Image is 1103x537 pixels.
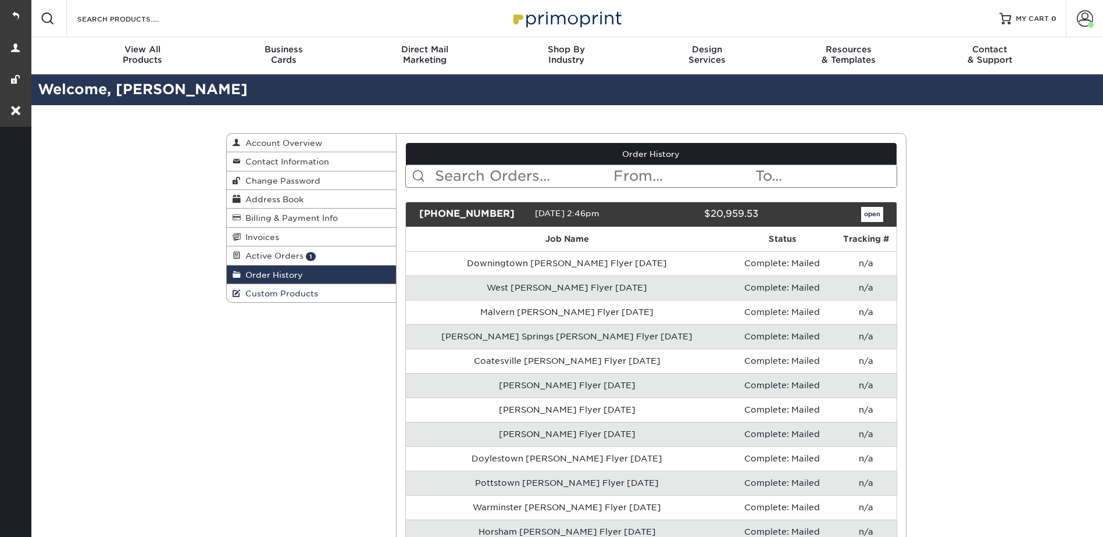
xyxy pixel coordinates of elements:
[861,207,883,222] a: open
[836,398,896,422] td: n/a
[836,324,896,349] td: n/a
[354,44,495,55] span: Direct Mail
[778,44,919,55] span: Resources
[729,373,836,398] td: Complete: Mailed
[227,284,397,302] a: Custom Products
[778,44,919,65] div: & Templates
[836,422,896,446] td: n/a
[508,6,624,31] img: Primoprint
[495,44,637,55] span: Shop By
[227,246,397,265] a: Active Orders 1
[1051,15,1056,23] span: 0
[29,79,1103,101] h2: Welcome, [PERSON_NAME]
[406,422,729,446] td: [PERSON_NAME] Flyer [DATE]
[241,251,304,260] span: Active Orders
[729,300,836,324] td: Complete: Mailed
[241,176,320,185] span: Change Password
[72,44,213,55] span: View All
[836,227,896,251] th: Tracking #
[227,190,397,209] a: Address Book
[306,252,316,261] span: 1
[241,289,318,298] span: Custom Products
[406,227,729,251] th: Job Name
[406,300,729,324] td: Malvern [PERSON_NAME] Flyer [DATE]
[729,349,836,373] td: Complete: Mailed
[729,471,836,495] td: Complete: Mailed
[213,37,354,74] a: BusinessCards
[406,471,729,495] td: Pottstown [PERSON_NAME] Flyer [DATE]
[213,44,354,65] div: Cards
[406,398,729,422] td: [PERSON_NAME] Flyer [DATE]
[227,209,397,227] a: Billing & Payment Info
[642,207,767,222] div: $20,959.53
[241,138,322,148] span: Account Overview
[778,37,919,74] a: Resources& Templates
[406,349,729,373] td: Coatesville [PERSON_NAME] Flyer [DATE]
[76,12,190,26] input: SEARCH PRODUCTS.....
[637,37,778,74] a: DesignServices
[406,275,729,300] td: West [PERSON_NAME] Flyer [DATE]
[754,165,896,187] input: To...
[72,37,213,74] a: View AllProducts
[495,37,637,74] a: Shop ByIndustry
[919,44,1061,65] div: & Support
[406,495,729,520] td: Warminster [PERSON_NAME] Flyer [DATE]
[227,134,397,152] a: Account Overview
[729,398,836,422] td: Complete: Mailed
[354,37,495,74] a: Direct MailMarketing
[729,324,836,349] td: Complete: Mailed
[406,446,729,471] td: Doylestown [PERSON_NAME] Flyer [DATE]
[729,251,836,275] td: Complete: Mailed
[836,349,896,373] td: n/a
[919,37,1061,74] a: Contact& Support
[406,324,729,349] td: [PERSON_NAME] Springs [PERSON_NAME] Flyer [DATE]
[729,275,836,300] td: Complete: Mailed
[241,157,329,166] span: Contact Information
[227,266,397,284] a: Order History
[406,251,729,275] td: Downingtown [PERSON_NAME] Flyer [DATE]
[637,44,778,55] span: Design
[434,165,612,187] input: Search Orders...
[836,471,896,495] td: n/a
[836,446,896,471] td: n/a
[836,373,896,398] td: n/a
[241,270,303,280] span: Order History
[410,207,535,222] div: [PHONE_NUMBER]
[406,373,729,398] td: [PERSON_NAME] Flyer [DATE]
[836,300,896,324] td: n/a
[535,209,599,218] span: [DATE] 2:46pm
[72,44,213,65] div: Products
[354,44,495,65] div: Marketing
[612,165,754,187] input: From...
[241,195,304,204] span: Address Book
[213,44,354,55] span: Business
[729,422,836,446] td: Complete: Mailed
[227,228,397,246] a: Invoices
[836,251,896,275] td: n/a
[241,213,338,223] span: Billing & Payment Info
[836,495,896,520] td: n/a
[495,44,637,65] div: Industry
[637,44,778,65] div: Services
[1016,14,1049,24] span: MY CART
[729,495,836,520] td: Complete: Mailed
[406,143,897,165] a: Order History
[241,232,279,242] span: Invoices
[919,44,1061,55] span: Contact
[227,171,397,190] a: Change Password
[729,446,836,471] td: Complete: Mailed
[836,275,896,300] td: n/a
[227,152,397,171] a: Contact Information
[729,227,836,251] th: Status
